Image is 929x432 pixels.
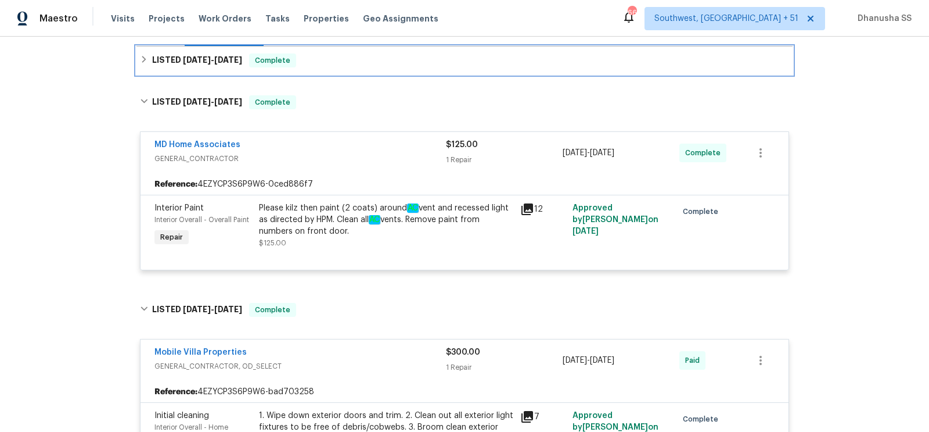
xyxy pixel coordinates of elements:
[154,216,249,223] span: Interior Overall - Overall Paint
[590,149,614,157] span: [DATE]
[183,56,242,64] span: -
[363,13,438,24] span: Geo Assignments
[183,56,211,64] span: [DATE]
[152,95,242,109] h6: LISTED
[590,356,614,365] span: [DATE]
[183,98,242,106] span: -
[199,13,251,24] span: Work Orders
[446,348,480,356] span: $300.00
[154,141,240,149] a: MD Home Associates
[407,203,419,213] em: AC
[154,178,197,190] b: Reference:
[446,154,563,166] div: 1 Repair
[136,47,793,74] div: LISTED [DATE]-[DATE]Complete
[152,53,242,67] h6: LISTED
[154,386,197,398] b: Reference:
[136,84,793,121] div: LISTED [DATE]-[DATE]Complete
[259,240,286,247] span: $125.00
[154,360,446,372] span: GENERAL_CONTRACTOR, OD_SELECT
[154,153,446,165] span: GENERAL_CONTRACTOR
[154,348,247,356] a: Mobile Villa Properties
[520,410,566,424] div: 7
[572,227,599,235] span: [DATE]
[304,13,349,24] span: Properties
[446,141,478,149] span: $125.00
[520,202,566,216] div: 12
[250,97,295,108] span: Complete
[369,215,380,224] em: AC
[654,13,798,24] span: Southwest, [GEOGRAPHIC_DATA] + 51
[39,13,78,24] span: Maestro
[214,305,242,313] span: [DATE]
[563,355,614,366] span: -
[446,362,563,373] div: 1 Repair
[683,413,723,425] span: Complete
[183,98,211,106] span: [DATE]
[152,303,242,317] h6: LISTED
[111,13,135,24] span: Visits
[149,13,185,24] span: Projects
[853,13,912,24] span: Dhanusha SS
[214,98,242,106] span: [DATE]
[259,202,513,237] div: Please kilz then paint (2 coats) around vent and recessed light as directed by HPM. Clean all ven...
[265,15,290,23] span: Tasks
[563,149,587,157] span: [DATE]
[683,206,723,217] span: Complete
[183,305,242,313] span: -
[214,56,242,64] span: [DATE]
[136,291,793,329] div: LISTED [DATE]-[DATE]Complete
[250,55,295,66] span: Complete
[572,204,658,235] span: Approved by [PERSON_NAME] on
[154,204,204,212] span: Interior Paint
[154,412,209,420] span: Initial cleaning
[685,355,704,366] span: Paid
[563,356,587,365] span: [DATE]
[141,381,788,402] div: 4EZYCP3S6P9W6-bad703258
[156,231,188,243] span: Repair
[685,147,725,159] span: Complete
[183,305,211,313] span: [DATE]
[563,147,614,159] span: -
[250,304,295,316] span: Complete
[141,174,788,195] div: 4EZYCP3S6P9W6-0ced886f7
[628,7,636,19] div: 666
